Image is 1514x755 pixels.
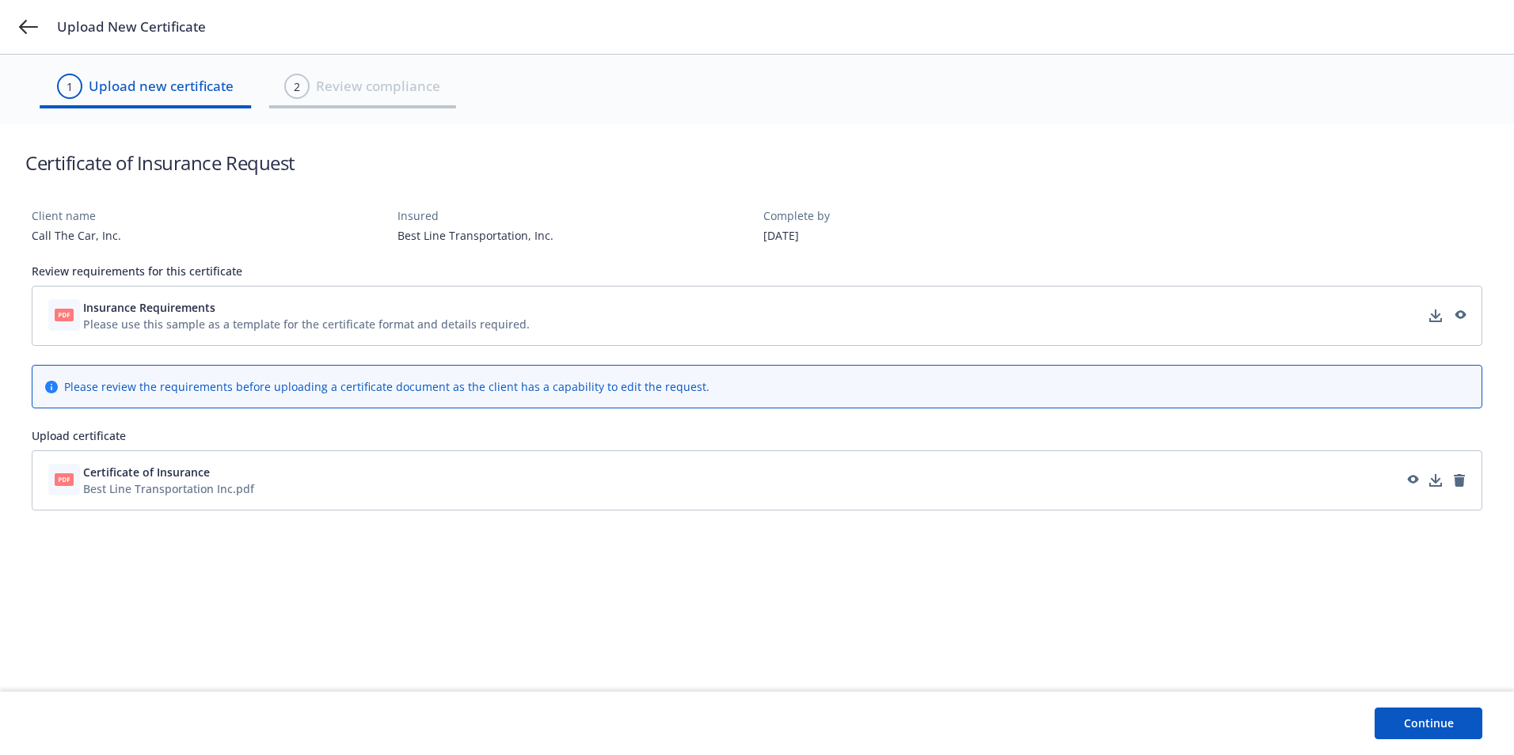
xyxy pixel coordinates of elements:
[83,299,530,316] button: Insurance Requirements
[25,150,295,176] h1: Certificate of Insurance Request
[32,427,1482,444] div: Upload certificate
[32,207,385,224] div: Client name
[32,263,1482,279] div: Review requirements for this certificate
[83,464,210,480] span: Certificate of Insurance
[67,78,73,95] div: 1
[32,286,1482,346] div: Insurance RequirementsPlease use this sample as a template for the certificate format and details...
[57,17,206,36] span: Upload New Certificate
[83,316,530,332] div: Please use this sample as a template for the certificate format and details required.
[83,464,254,480] button: Certificate of Insurance
[32,227,385,244] div: Call The Car, Inc.
[294,78,300,95] div: 2
[763,207,1116,224] div: Complete by
[83,480,254,497] div: Best Line Transportation Inc.pdf
[316,76,440,97] span: Review compliance
[398,207,751,224] div: Insured
[83,299,215,316] span: Insurance Requirements
[1426,306,1445,325] a: download
[1450,306,1469,325] a: preview
[1450,471,1469,490] a: remove
[398,227,751,244] div: Best Line Transportation, Inc.
[763,227,1116,244] div: [DATE]
[89,76,234,97] span: Upload new certificate
[1375,708,1482,739] button: Continue
[64,378,709,395] div: Please review the requirements before uploading a certificate document as the client has a capabi...
[1426,471,1445,490] a: download
[1402,471,1421,490] a: preview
